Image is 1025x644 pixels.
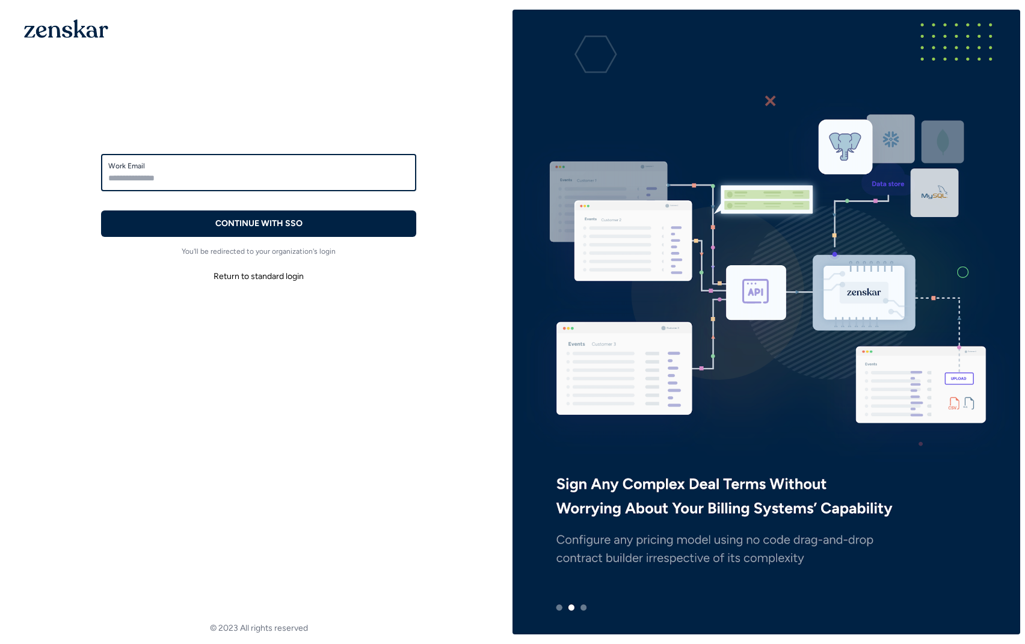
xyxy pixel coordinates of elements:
button: CONTINUE WITH SSO [101,210,416,237]
p: CONTINUE WITH SSO [215,218,303,230]
p: You'll be redirected to your organization's login [101,247,416,256]
button: Return to standard login [101,266,416,287]
label: Work Email [108,161,409,171]
footer: © 2023 All rights reserved [5,622,512,634]
img: 1OGAJ2xQqyY4LXKgY66KYq0eOWRCkrZdAb3gUhuVAqdWPZE9SRJmCz+oDMSn4zDLXe31Ii730ItAGKgCKgCCgCikA4Av8PJUP... [24,19,108,38]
